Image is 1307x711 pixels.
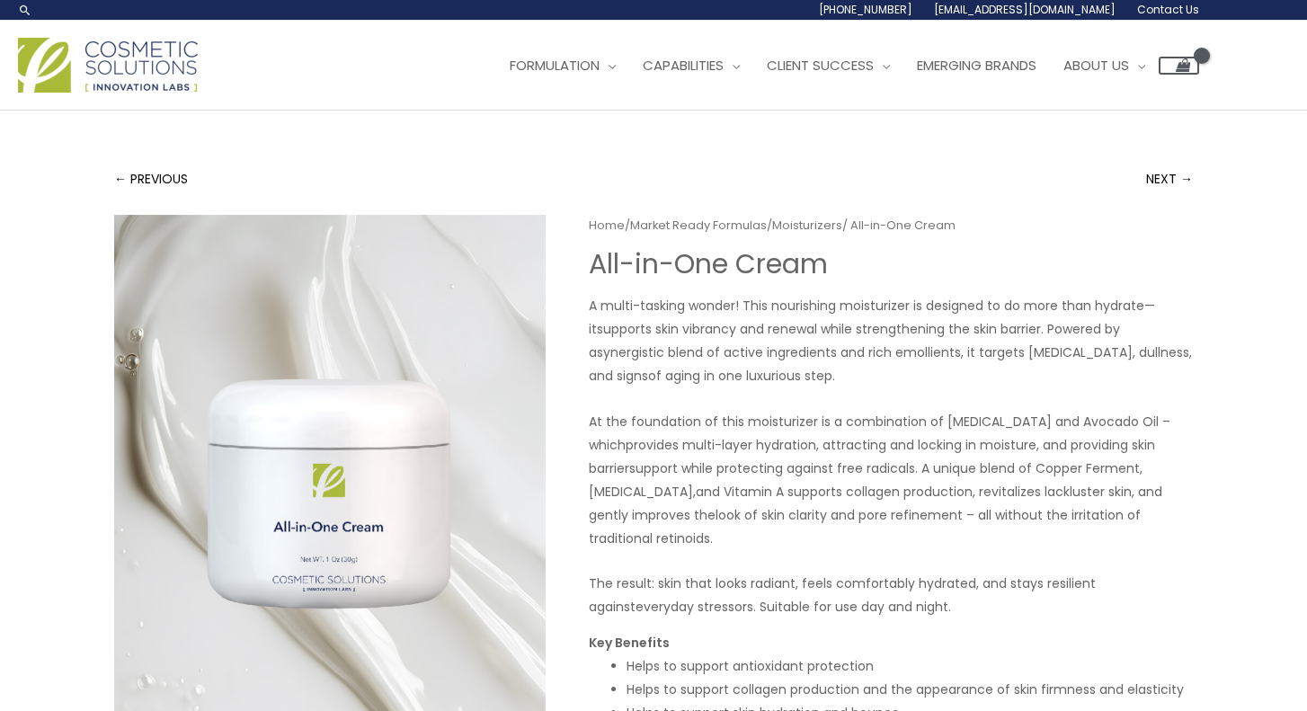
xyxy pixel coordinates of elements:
[589,483,1162,524] span: and Vitamin A supports collagen production, revitalizes lackluster skin, and gently improves the
[648,367,835,385] span: of aging in one luxurious step.
[589,413,1170,454] span: At the foundation of this moisturizer is a combination of [MEDICAL_DATA] and Avocado Oil – which
[1159,57,1199,75] a: View Shopping Cart, empty
[1063,56,1129,75] span: About Us
[1137,2,1199,17] span: Contact Us
[589,248,1193,280] h1: All-in-One ​Cream
[636,598,951,616] span: everyday stressors. Suitable for use day and night.
[767,56,874,75] span: Client Success
[589,459,1143,501] span: support while protecting against free radicals. A unique blend of Copper Ferment, [MEDICAL_DATA],
[917,56,1036,75] span: Emerging Brands
[589,506,1141,547] span: look of skin clarity and pore refinement – all without the irritation of traditional retinoids.
[589,217,625,234] a: Home
[627,678,1193,701] li: Helps to support collagen production and the appearance of skin firmness and elasticity
[627,654,1193,678] li: Helps to support antioxidant protection
[819,2,912,17] span: [PHONE_NUMBER]
[1146,161,1193,197] a: NEXT →
[629,39,753,93] a: Capabilities
[589,436,1155,477] span: provides multi-layer hydration, attracting and locking in moisture, and providing skin barrier
[1050,39,1159,93] a: About Us
[753,39,903,93] a: Client Success
[589,410,1193,550] p: ​
[589,634,670,652] strong: Key Benefits
[114,161,188,197] a: ← PREVIOUS
[483,39,1199,93] nav: Site Navigation
[510,56,600,75] span: Formulation
[18,38,198,93] img: Cosmetic Solutions Logo
[589,574,1096,616] span: The result: skin that looks radiant, feels comfortably hydrated, and stays resilient against
[496,39,629,93] a: Formulation
[934,2,1116,17] span: [EMAIL_ADDRESS][DOMAIN_NAME]
[589,297,1155,338] span: A multi-tasking wonder! This nourishing moisturizer is designed to do more than hydrate—it
[589,320,1120,361] span: supports skin vibrancy and renewal while strengthening the skin barrier. Powered by a
[643,56,724,75] span: Capabilities
[18,3,32,17] a: Search icon link
[772,217,842,234] a: Moisturizers
[589,215,1193,236] nav: Breadcrumb
[589,343,1192,385] span: synergistic blend of active ingredients and rich emollients, it targets [MEDICAL_DATA], dullness,...
[589,294,1193,387] p: ​
[630,217,767,234] a: Market Ready Formulas
[903,39,1050,93] a: Emerging Brands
